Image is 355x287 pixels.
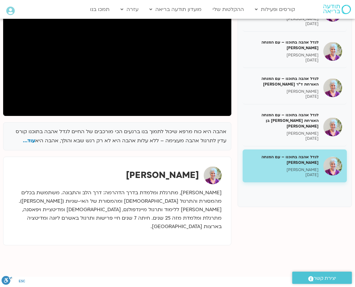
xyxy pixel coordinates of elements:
img: תודעה בריאה [323,5,351,14]
span: עוד... [23,137,35,144]
p: [PERSON_NAME] [247,131,319,136]
p: [PERSON_NAME], מתרגלת ומלמדת בדרך הדהרמה: דרך הלב והתבונה. משתמשת בכלים מהמסורת והתרגול [DEMOGRAP... [13,189,222,231]
h5: לגדל אהבה בתוכנו – עם המנחה [PERSON_NAME] [247,154,319,165]
a: ההקלטות שלי [209,3,247,15]
p: [DATE] [247,94,319,99]
img: לגדל אהבה בתוכנו – עם המנחה האורחת ד"ר נועה אלבלדה [323,78,342,97]
span: יצירת קשר [314,274,336,283]
h5: לגדל אהבה בתוכנו – עם המנחה האורחת ד"ר [PERSON_NAME] [247,76,319,87]
img: לגדל אהבה בתוכנו – עם המנחה האורח בן קמינסקי [323,157,342,175]
p: [PERSON_NAME] [247,167,319,173]
img: לגדל אהבה בתוכנו – עם המנחה האורח ענבר בר קמה [323,42,342,61]
p: [DATE] [247,136,319,141]
p: [PERSON_NAME] [247,53,319,58]
p: [PERSON_NAME] [247,89,319,94]
a: מועדון תודעה בריאה [146,3,205,15]
p: אהבה היא כוח מרפא שיכול לתמוך בנו ברגעים הכי מורכבים של החיים לגדל אהבה בתוכנו קורס עדין לתרגול א... [8,127,226,145]
img: סנדיה בר קמה [204,166,222,184]
strong: [PERSON_NAME] [126,169,199,181]
img: לגדל אהבה בתוכנו – עם המנחה האורחת שאנייה כהן בן חיים [323,117,342,136]
h5: לגדל אהבה בתוכנו – עם המנחה [PERSON_NAME] [247,39,319,51]
a: תמכו בנו [87,3,113,15]
p: [DATE] [247,58,319,63]
p: [DATE] [247,172,319,178]
p: [DATE] [247,21,319,27]
h5: לגדל אהבה בתוכנו – עם המנחה האורחת [PERSON_NAME] בן [PERSON_NAME] [247,112,319,129]
a: עזרה [117,3,142,15]
a: קורסים ופעילות [252,3,298,15]
a: יצירת קשר [292,272,352,284]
